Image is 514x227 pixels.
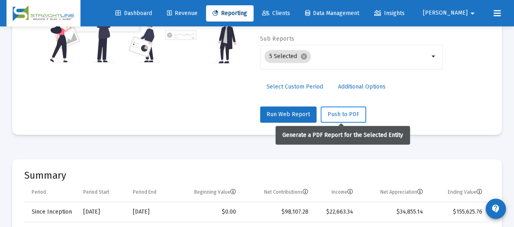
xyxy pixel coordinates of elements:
span: Push to PDF [327,111,359,118]
a: Insights [368,5,411,22]
td: $22,663.34 [314,202,359,222]
span: Reporting [213,10,247,17]
a: Revenue [160,5,204,22]
td: Column Income [314,183,359,202]
a: Reporting [206,5,254,22]
div: [DATE] [83,208,121,216]
img: Dashboard [13,5,74,22]
span: Run Web Report [267,111,310,118]
td: Since Inception [24,202,78,222]
td: $34,855.14 [359,202,429,222]
td: Column Net Appreciation [359,183,429,202]
td: Column Beginning Value [174,183,242,202]
div: Ending Value [448,189,482,195]
mat-chip-list: Selection [265,48,429,65]
button: Push to PDF [321,106,366,123]
mat-card-title: Summary [24,171,490,179]
td: Column Period Start [78,183,127,202]
mat-icon: arrow_drop_down [429,52,439,61]
span: [PERSON_NAME] [423,10,468,17]
span: Revenue [167,10,197,17]
td: Column Ending Value [429,183,490,202]
mat-chip: 5 Selected [265,50,311,63]
div: [DATE] [133,208,168,216]
div: Net Appreciation [380,189,423,195]
td: Column Net Contributions [242,183,314,202]
mat-icon: arrow_drop_down [468,5,477,22]
span: Select Custom Period [267,83,323,90]
span: Additional Options [338,83,386,90]
div: Period End [133,189,156,195]
label: Sub Reports [260,35,294,42]
button: [PERSON_NAME] [413,5,487,21]
a: Data Management [299,5,366,22]
button: Run Web Report [260,106,317,123]
span: Dashboard [115,10,152,17]
div: Period [32,189,46,195]
td: $0.00 [174,202,242,222]
span: Clients [262,10,290,17]
span: Data Management [305,10,359,17]
mat-icon: cancel [300,53,308,60]
div: Beginning Value [194,189,236,195]
div: Period Start [83,189,109,195]
a: Dashboard [109,5,158,22]
div: Net Contributions [264,189,308,195]
td: $98,107.28 [242,202,314,222]
td: Column Period [24,183,78,202]
div: Income [332,189,353,195]
img: reporting-alt [165,1,236,63]
span: Insights [374,10,405,17]
a: Clients [256,5,297,22]
td: $155,625.76 [429,202,490,222]
mat-icon: contact_support [491,204,501,214]
td: Column Period End [127,183,174,202]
